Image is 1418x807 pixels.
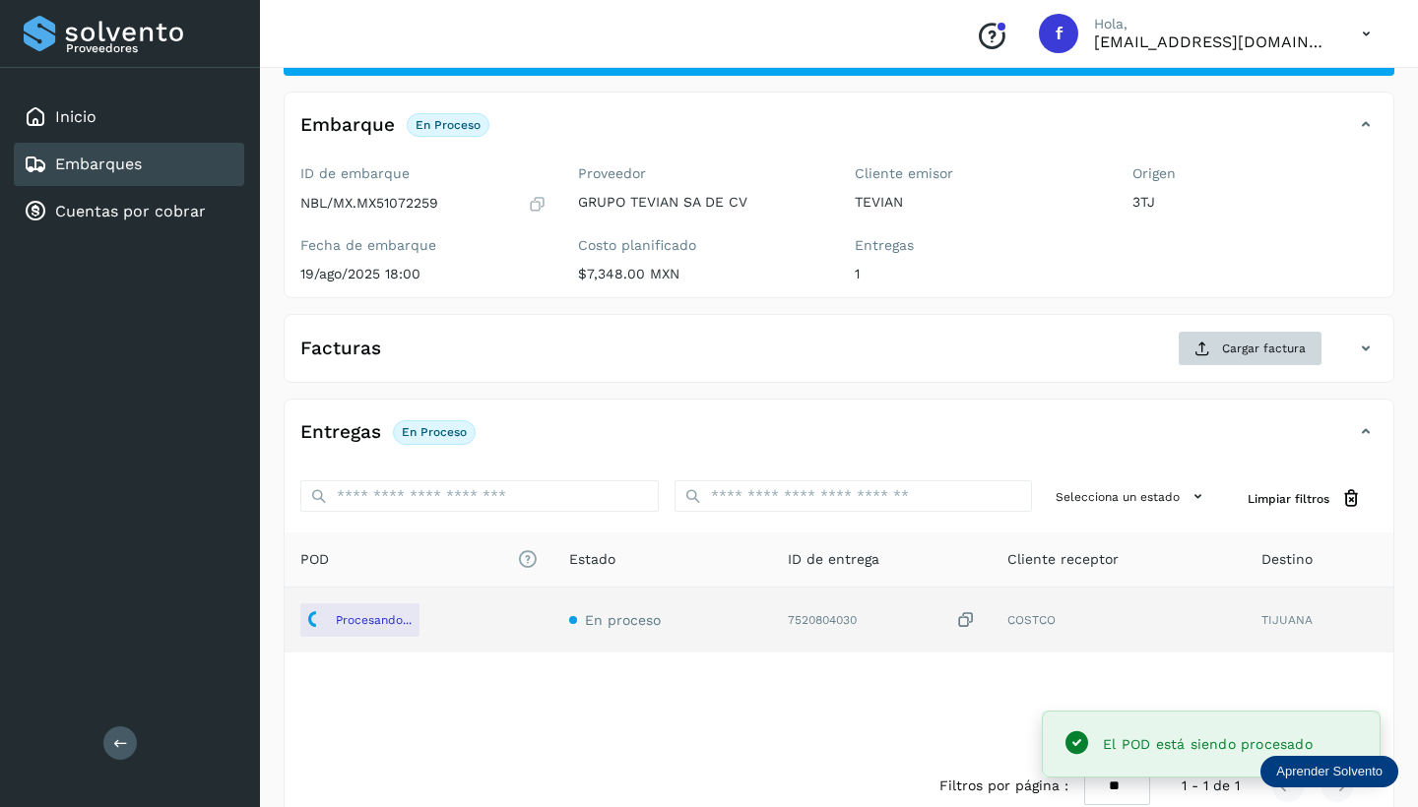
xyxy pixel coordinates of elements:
[402,425,467,439] p: En proceso
[1232,480,1378,517] button: Limpiar filtros
[285,331,1393,382] div: FacturasCargar factura
[992,588,1246,652] td: COSTCO
[1222,340,1306,357] span: Cargar factura
[939,776,1068,796] span: Filtros por página :
[855,165,1101,182] label: Cliente emisor
[1246,588,1393,652] td: TIJUANA
[1248,490,1329,508] span: Limpiar filtros
[1178,331,1322,366] button: Cargar factura
[1094,32,1330,51] p: factura@grupotevian.com
[336,613,412,627] p: Procesando...
[1007,549,1119,570] span: Cliente receptor
[300,549,538,570] span: POD
[55,202,206,220] a: Cuentas por cobrar
[300,165,547,182] label: ID de embarque
[285,108,1393,157] div: EmbarqueEn proceso
[66,41,236,55] p: Proveedores
[578,237,824,254] label: Costo planificado
[14,95,244,139] div: Inicio
[1094,16,1330,32] p: Hola,
[416,118,481,132] p: En proceso
[1182,776,1240,796] span: 1 - 1 de 1
[300,421,381,444] h4: Entregas
[855,194,1101,211] p: TEVIAN
[1261,549,1313,570] span: Destino
[14,190,244,233] div: Cuentas por cobrar
[1260,756,1398,787] div: Aprender Solvento
[578,194,824,211] p: GRUPO TEVIAN SA DE CV
[578,266,824,282] p: $7,348.00 MXN
[1103,736,1313,752] span: El POD está siendo procesado
[300,266,547,282] p: 19/ago/2025 18:00
[1132,194,1379,211] p: 3TJ
[788,610,976,631] div: 7520804030
[788,549,879,570] span: ID de entrega
[585,612,661,628] span: En proceso
[855,237,1101,254] label: Entregas
[14,143,244,186] div: Embarques
[578,165,824,182] label: Proveedor
[569,549,615,570] span: Estado
[1048,480,1216,513] button: Selecciona un estado
[55,107,97,126] a: Inicio
[300,114,395,137] h4: Embarque
[300,195,438,212] p: NBL/MX.MX51072259
[300,603,419,637] button: Procesando...
[855,266,1101,282] p: 1
[285,415,1393,465] div: EntregasEn proceso
[1276,764,1383,779] p: Aprender Solvento
[55,155,142,173] a: Embarques
[300,237,547,254] label: Fecha de embarque
[300,338,381,360] h4: Facturas
[1132,165,1379,182] label: Origen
